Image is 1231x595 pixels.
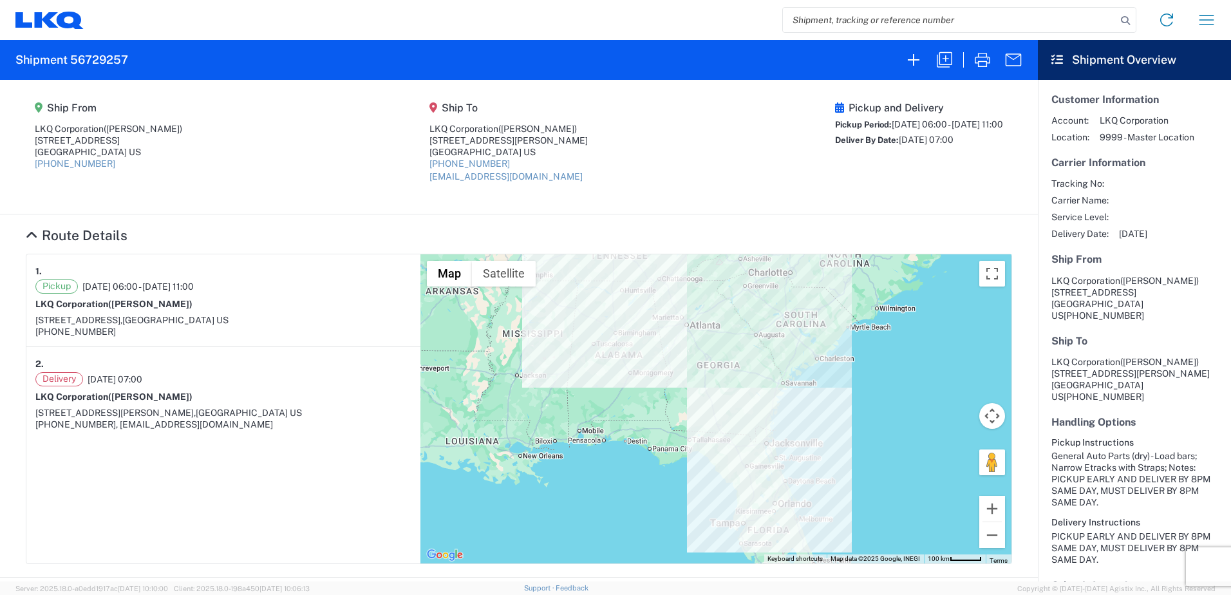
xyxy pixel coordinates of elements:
[424,547,466,563] img: Google
[1038,40,1231,80] header: Shipment Overview
[1051,450,1217,508] div: General Auto Parts (dry) - Load bars; Narrow Etracks with Straps; Notes: PICKUP EARLY AND DELIVER...
[196,408,302,418] span: [GEOGRAPHIC_DATA] US
[1051,416,1217,428] h5: Handling Options
[35,279,78,294] span: Pickup
[35,123,182,135] div: LKQ Corporation
[524,584,556,592] a: Support
[556,584,588,592] a: Feedback
[88,373,142,385] span: [DATE] 07:00
[429,135,588,146] div: [STREET_ADDRESS][PERSON_NAME]
[767,554,823,563] button: Keyboard shortcuts
[1051,131,1089,143] span: Location:
[1051,93,1217,106] h5: Customer Information
[26,227,127,243] a: Hide Details
[122,315,229,325] span: [GEOGRAPHIC_DATA] US
[174,585,310,592] span: Client: 2025.18.0-198a450
[1064,310,1144,321] span: [PHONE_NUMBER]
[1017,583,1216,594] span: Copyright © [DATE]-[DATE] Agistix Inc., All Rights Reserved
[1051,287,1136,297] span: [STREET_ADDRESS]
[1051,194,1109,206] span: Carrier Name:
[108,299,193,309] span: ([PERSON_NAME])
[35,408,196,418] span: [STREET_ADDRESS][PERSON_NAME],
[1119,228,1147,240] span: [DATE]
[104,124,182,134] span: ([PERSON_NAME])
[427,261,472,287] button: Show street map
[108,392,193,402] span: ([PERSON_NAME])
[15,52,128,68] h2: Shipment 56729257
[928,555,950,562] span: 100 km
[899,135,954,145] span: [DATE] 07:00
[35,372,83,386] span: Delivery
[1051,211,1109,223] span: Service Level:
[831,555,920,562] span: Map data ©2025 Google, INEGI
[979,522,1005,548] button: Zoom out
[835,135,899,145] span: Deliver By Date:
[835,120,892,129] span: Pickup Period:
[1100,131,1194,143] span: 9999 - Master Location
[429,123,588,135] div: LKQ Corporation
[35,263,42,279] strong: 1.
[1051,579,1217,591] h5: Other Information
[472,261,536,287] button: Show satellite imagery
[35,158,115,169] a: [PHONE_NUMBER]
[35,315,122,325] span: [STREET_ADDRESS],
[1051,115,1089,126] span: Account:
[498,124,577,134] span: ([PERSON_NAME])
[35,392,193,402] strong: LKQ Corporation
[835,102,1003,114] h5: Pickup and Delivery
[118,585,168,592] span: [DATE] 10:10:00
[990,557,1008,564] a: Terms
[1051,357,1210,379] span: LKQ Corporation [STREET_ADDRESS][PERSON_NAME]
[979,403,1005,429] button: Map camera controls
[1051,156,1217,169] h5: Carrier Information
[1064,392,1144,402] span: [PHONE_NUMBER]
[979,261,1005,287] button: Toggle fullscreen view
[1051,178,1109,189] span: Tracking No:
[35,102,182,114] h5: Ship From
[1100,115,1194,126] span: LKQ Corporation
[82,281,194,292] span: [DATE] 06:00 - [DATE] 11:00
[979,449,1005,475] button: Drag Pegman onto the map to open Street View
[1120,276,1199,286] span: ([PERSON_NAME])
[429,102,588,114] h5: Ship To
[1051,356,1217,402] address: [GEOGRAPHIC_DATA] US
[1051,276,1120,286] span: LKQ Corporation
[429,171,583,182] a: [EMAIL_ADDRESS][DOMAIN_NAME]
[1051,253,1217,265] h5: Ship From
[35,146,182,158] div: [GEOGRAPHIC_DATA] US
[1120,357,1199,367] span: ([PERSON_NAME])
[924,554,986,563] button: Map Scale: 100 km per 46 pixels
[15,585,168,592] span: Server: 2025.18.0-a0edd1917ac
[783,8,1116,32] input: Shipment, tracking or reference number
[1051,517,1217,528] h6: Delivery Instructions
[259,585,310,592] span: [DATE] 10:06:13
[429,158,510,169] a: [PHONE_NUMBER]
[35,419,411,430] div: [PHONE_NUMBER], [EMAIL_ADDRESS][DOMAIN_NAME]
[429,146,588,158] div: [GEOGRAPHIC_DATA] US
[424,547,466,563] a: Open this area in Google Maps (opens a new window)
[35,326,411,337] div: [PHONE_NUMBER]
[35,135,182,146] div: [STREET_ADDRESS]
[979,496,1005,522] button: Zoom in
[1051,335,1217,347] h5: Ship To
[1051,531,1217,565] div: PICKUP EARLY AND DELIVER BY 8PM SAME DAY, MUST DELIVER BY 8PM SAME DAY.
[35,299,193,309] strong: LKQ Corporation
[1051,275,1217,321] address: [GEOGRAPHIC_DATA] US
[1051,437,1217,448] h6: Pickup Instructions
[1051,228,1109,240] span: Delivery Date:
[35,356,44,372] strong: 2.
[892,119,1003,129] span: [DATE] 06:00 - [DATE] 11:00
